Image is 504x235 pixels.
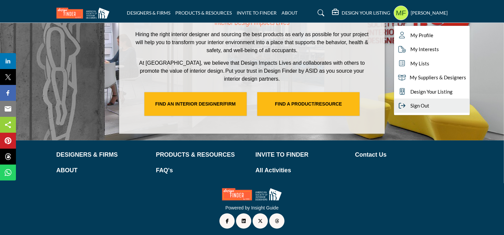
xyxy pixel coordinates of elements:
span: Design Your Listing [411,88,453,96]
a: Design Your Listing [394,85,470,99]
a: PRODUCTS & RESOURCES [156,150,249,159]
h5: [PERSON_NAME] [411,10,448,16]
a: My Interests [394,42,470,56]
span: Sign Out [411,102,430,110]
a: My Lists [394,56,470,71]
a: LinkedIn Link [236,213,251,229]
a: FAQ's [156,166,249,175]
a: My Suppliers & Designers [394,70,470,85]
span: My Suppliers & Designers [410,74,466,81]
button: Show hide supplier dropdown [394,6,408,20]
img: No Site Logo [222,188,282,200]
p: At [GEOGRAPHIC_DATA], we believe that Design Impacts Lives and collaborates with others to promot... [132,59,372,83]
a: Facebook Link [219,213,235,229]
a: PRODUCTS & RESOURCES [176,10,232,16]
a: ABOUT [56,166,149,175]
a: DESIGNERS & FIRMS [127,10,171,16]
a: Search [311,8,329,18]
span: My Profile [411,32,434,39]
a: ABOUT [282,10,298,16]
a: FIND A PRODUCT/RESOURCE [257,92,360,116]
img: Site Logo [56,8,113,19]
a: Powered by Insight Guide [225,205,279,210]
a: All Activities [256,166,348,175]
a: Twitter Link [253,213,268,229]
h5: DESIGN YOUR LISTING [342,10,390,16]
a: Threads Link [269,213,285,229]
span: My Interests [411,45,439,53]
a: My Profile [394,28,470,42]
p: Hiring the right interior designer and sourcing the best products as early as possible for your p... [132,31,372,54]
a: INVITE TO FINDER [237,10,277,16]
a: INVITE TO FINDER [256,150,348,159]
span: My Lists [411,60,430,67]
a: Contact Us [355,150,448,159]
a: DESIGNERS & FIRMS [56,150,149,159]
a: FIND AN INTERIOR DESIGNER/FIRM [144,92,247,116]
div: DESIGN YOUR LISTING [332,9,390,17]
